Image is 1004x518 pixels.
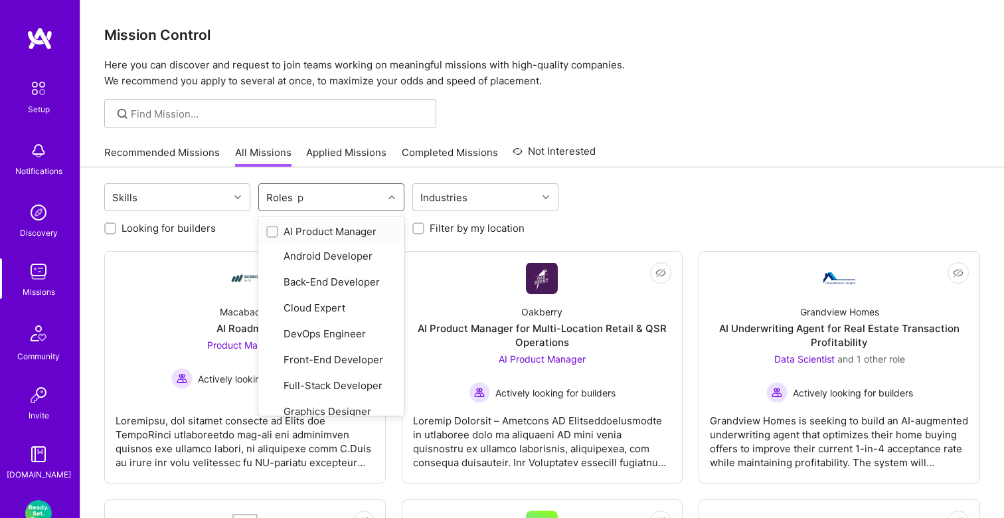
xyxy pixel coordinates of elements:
div: Back-End Developer [266,275,396,290]
img: Company Logo [526,263,558,294]
div: Skills [109,188,141,207]
img: Actively looking for builders [469,382,490,403]
div: Graphics Designer [266,404,396,420]
img: Company Logo [823,272,855,284]
p: Here you can discover and request to join teams working on meaningful missions with high-quality ... [104,57,980,89]
img: guide book [25,441,52,468]
div: Industries [417,188,471,207]
h3: Mission Control [104,27,980,43]
div: Community [17,349,60,363]
img: Invite [25,382,52,408]
div: Grandview Homes is seeking to build an AI-augmented underwriting agent that optimizes their home ... [710,403,969,470]
img: teamwork [25,258,52,285]
div: AI Product Manager [266,224,396,238]
img: bell [25,137,52,164]
div: AI Roadmap [216,321,274,335]
img: logo [27,27,53,50]
i: icon EyeClosed [953,268,963,278]
img: Actively looking for builders [171,368,193,389]
a: Completed Missions [402,145,498,167]
div: Roles [263,188,296,207]
i: icon Chevron [388,194,395,201]
span: and 1 other role [837,353,905,365]
div: Loremipsu, dol sitamet consecte ad Elits doe TempoRinci utlaboreetdo mag-ali eni adminimven quisn... [116,403,375,470]
span: Data Scientist [774,353,835,365]
a: All Missions [235,145,292,167]
img: Actively looking for builders [766,382,788,403]
div: Macabacus [220,305,270,319]
div: Grandview Homes [800,305,879,319]
div: [DOMAIN_NAME] [7,468,71,481]
label: Looking for builders [122,221,216,235]
i: icon EyeClosed [655,268,666,278]
div: AI Underwriting Agent for Real Estate Transaction Profitability [710,321,969,349]
i: icon SearchGrey [115,106,130,122]
span: Product Manager [207,339,283,351]
div: Invite [29,408,49,422]
i: icon Chevron [543,194,549,201]
div: DevOps Engineer [266,327,396,342]
a: Company LogoOakberryAI Product Manager for Multi-Location Retail & QSR OperationsAI Product Manag... [413,262,672,472]
div: Notifications [15,164,62,178]
span: AI Product Manager [499,353,586,365]
span: Actively looking for builders [793,386,913,400]
div: Loremip Dolorsit – Ametcons AD ElitseddoeIusmodte in utlaboree dolo ma aliquaeni AD mini venia qu... [413,403,672,470]
div: Full-Stack Developer [266,379,396,394]
input: Find Mission... [131,107,426,121]
label: Filter by my location [430,221,525,235]
a: Applied Missions [306,145,386,167]
div: Discovery [20,226,58,240]
div: Setup [28,102,50,116]
a: Not Interested [513,143,596,167]
span: Actively looking for builders [495,386,616,400]
a: Company LogoGrandview HomesAI Underwriting Agent for Real Estate Transaction ProfitabilityData Sc... [710,262,969,472]
div: Oakberry [521,305,562,319]
img: Community [23,317,54,349]
a: Company LogoMacabacusAI RoadmapProduct Manager Actively looking for buildersActively looking for ... [116,262,375,472]
div: Cloud Expert [266,301,396,316]
div: Missions [23,285,55,299]
img: Company Logo [229,262,261,294]
a: Recommended Missions [104,145,220,167]
img: setup [25,74,52,102]
img: discovery [25,199,52,226]
div: Front-End Developer [266,353,396,368]
div: AI Product Manager for Multi-Location Retail & QSR Operations [413,321,672,349]
span: Actively looking for builders [198,372,318,386]
i: icon Chevron [234,194,241,201]
div: Android Developer [266,249,396,264]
